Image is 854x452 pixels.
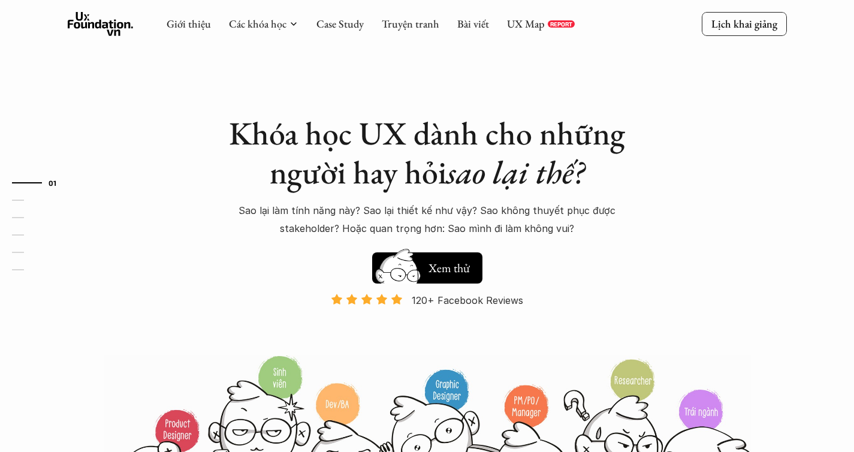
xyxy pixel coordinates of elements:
a: Giới thiệu [167,17,211,31]
a: REPORT [548,20,575,28]
a: 01 [12,176,69,190]
strong: 01 [49,178,57,186]
a: Bài viết [457,17,489,31]
p: 120+ Facebook Reviews [412,291,523,309]
p: REPORT [550,20,572,28]
a: Case Study [316,17,364,31]
p: Sao lại làm tính năng này? Sao lại thiết kế như vậy? Sao không thuyết phục được stakeholder? Hoặc... [224,201,631,238]
p: Lịch khai giảng [711,17,777,31]
a: Truyện tranh [382,17,439,31]
a: Các khóa học [229,17,286,31]
em: sao lại thế? [446,151,584,193]
h5: Xem thử [428,260,470,276]
a: Lịch khai giảng [702,12,787,35]
a: 120+ Facebook Reviews [321,293,534,354]
h1: Khóa học UX dành cho những người hay hỏi [218,114,637,192]
a: UX Map [507,17,545,31]
a: Xem thử [372,246,482,284]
